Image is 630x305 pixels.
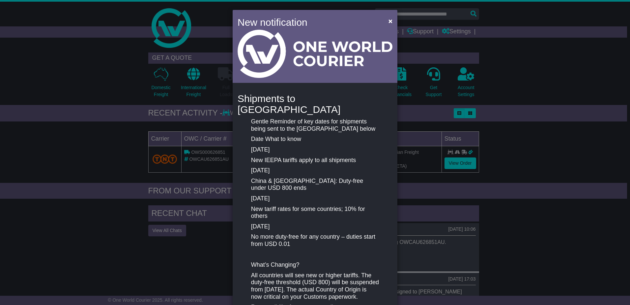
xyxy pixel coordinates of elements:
span: × [388,17,392,25]
p: [DATE] [251,167,379,174]
p: [DATE] [251,195,379,202]
h4: New notification [238,15,379,30]
p: New IEEPA tariffs apply to all shipments [251,157,379,164]
p: Date What to know [251,136,379,143]
p: Gentle Reminder of key dates for shipments being sent to the [GEOGRAPHIC_DATA] below [251,118,379,132]
p: What’s Changing? [251,261,379,269]
p: China & [GEOGRAPHIC_DATA]: Duty-free under USD 800 ends [251,178,379,192]
p: New tariff rates for some countries; 10% for others [251,206,379,220]
p: [DATE] [251,146,379,153]
p: No more duty-free for any country – duties start from USD 0.01 [251,233,379,248]
h4: Shipments to [GEOGRAPHIC_DATA] [238,93,392,115]
p: [DATE] [251,223,379,230]
p: All countries will see new or higher tariffs. The duty-free threshold (USD 800) will be suspended... [251,272,379,300]
img: Light [238,30,392,78]
button: Close [385,14,396,28]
